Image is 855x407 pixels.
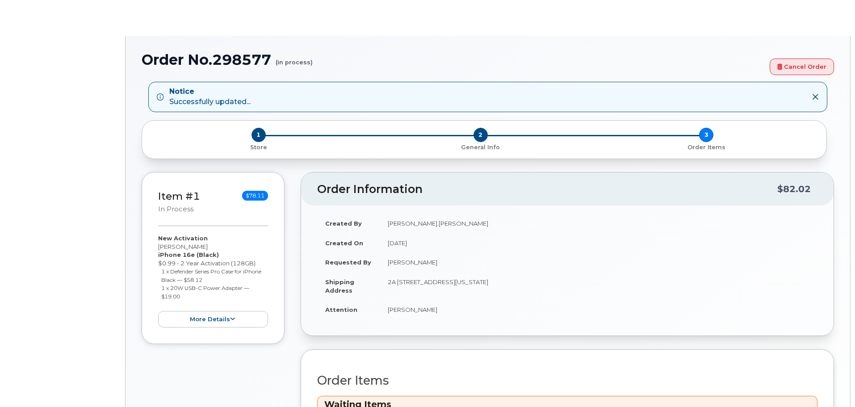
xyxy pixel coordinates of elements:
span: $78.11 [242,191,268,201]
span: 1 [251,128,266,142]
p: General Info [371,143,590,151]
a: Item #1 [158,190,200,202]
h1: Order No.298577 [142,52,765,67]
button: more details [158,311,268,327]
td: [PERSON_NAME] [380,252,817,272]
strong: Notice [169,87,251,97]
strong: Requested By [325,259,371,266]
p: Store [153,143,364,151]
small: 1 x Defender Series Pro Case for iPhone Black — $58.12 [161,268,261,283]
div: [PERSON_NAME] $0.99 - 2 Year Activation (128GB) [158,234,268,327]
td: [DATE] [380,233,817,253]
div: Successfully updated... [169,87,251,107]
strong: Created By [325,220,362,227]
a: Cancel Order [770,59,834,75]
strong: Created On [325,239,363,247]
td: 2A [STREET_ADDRESS][US_STATE] [380,272,817,300]
div: $82.02 [777,180,811,197]
small: (in process) [276,52,313,66]
strong: Shipping Address [325,278,354,294]
a: 1 Store [149,142,368,151]
small: in process [158,205,193,213]
td: [PERSON_NAME].[PERSON_NAME] [380,214,817,233]
a: 2 General Info [368,142,593,151]
strong: New Activation [158,235,208,242]
small: 1 x 20W USB-C Power Adapter — $19.00 [161,285,249,300]
h2: Order Items [317,374,817,387]
strong: iPhone 16e (Black) [158,251,219,258]
td: [PERSON_NAME] [380,300,817,319]
span: 2 [474,128,488,142]
strong: Attention [325,306,357,313]
h2: Order Information [317,183,777,196]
